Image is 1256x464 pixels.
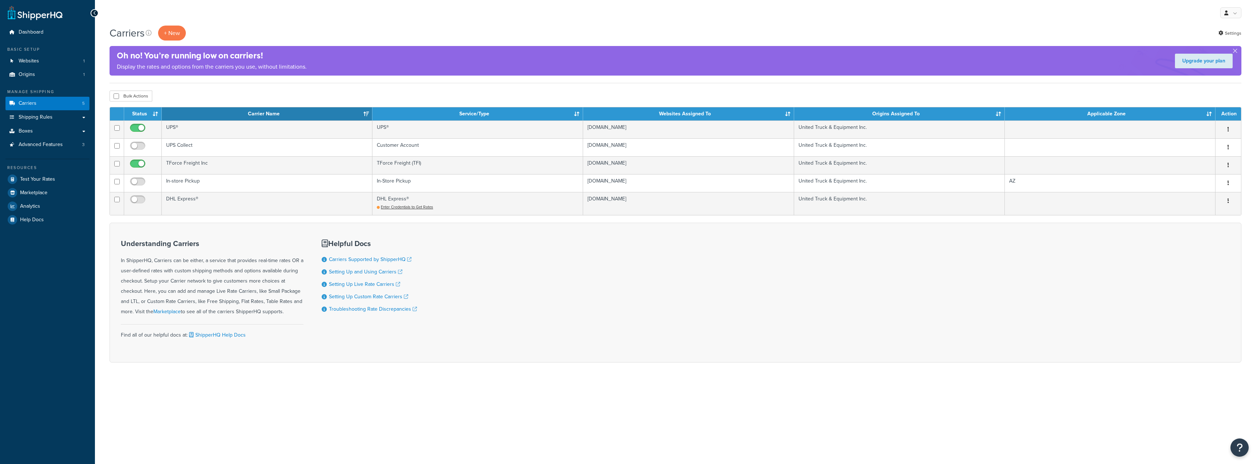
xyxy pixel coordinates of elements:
[372,120,583,138] td: UPS®
[372,174,583,192] td: In-Store Pickup
[381,204,433,210] span: Enter Credentials to Get Rates
[794,107,1005,120] th: Origins Assigned To: activate to sort column ascending
[372,156,583,174] td: TForce Freight (TFI)
[794,120,1005,138] td: United Truck & Equipment Inc.
[110,91,152,101] button: Bulk Actions
[19,100,37,107] span: Carriers
[19,142,63,148] span: Advanced Features
[377,204,433,210] a: Enter Credentials to Get Rates
[20,190,47,196] span: Marketplace
[329,280,400,288] a: Setting Up Live Rate Carriers
[794,156,1005,174] td: United Truck & Equipment Inc.
[1005,107,1215,120] th: Applicable Zone: activate to sort column ascending
[583,120,794,138] td: [DOMAIN_NAME]
[5,111,89,124] a: Shipping Rules
[5,89,89,95] div: Manage Shipping
[329,305,417,313] a: Troubleshooting Rate Discrepancies
[583,192,794,215] td: [DOMAIN_NAME]
[162,192,372,215] td: DHL Express®
[794,174,1005,192] td: United Truck & Equipment Inc.
[124,107,162,120] th: Status: activate to sort column ascending
[82,142,85,148] span: 3
[5,173,89,186] a: Test Your Rates
[121,239,303,317] div: In ShipperHQ, Carriers can be either, a service that provides real-time rates OR a user-defined r...
[329,256,411,263] a: Carriers Supported by ShipperHQ
[162,107,372,120] th: Carrier Name: activate to sort column ascending
[372,107,583,120] th: Service/Type: activate to sort column ascending
[794,138,1005,156] td: United Truck & Equipment Inc.
[162,138,372,156] td: UPS Collect
[188,331,246,339] a: ShipperHQ Help Docs
[1175,54,1233,68] a: Upgrade your plan
[8,5,62,20] a: ShipperHQ Home
[153,308,181,315] a: Marketplace
[583,174,794,192] td: [DOMAIN_NAME]
[19,58,39,64] span: Websites
[5,138,89,152] li: Advanced Features
[1215,107,1241,120] th: Action
[5,186,89,199] a: Marketplace
[5,124,89,138] a: Boxes
[5,213,89,226] a: Help Docs
[20,217,44,223] span: Help Docs
[110,26,145,40] h1: Carriers
[583,107,794,120] th: Websites Assigned To: activate to sort column ascending
[20,176,55,183] span: Test Your Rates
[83,58,85,64] span: 1
[117,50,307,62] h4: Oh no! You’re running low on carriers!
[372,192,583,215] td: DHL Express®
[19,128,33,134] span: Boxes
[162,156,372,174] td: TForce Freight Inc
[322,239,417,248] h3: Helpful Docs
[5,68,89,81] li: Origins
[5,165,89,171] div: Resources
[162,174,372,192] td: In-store Pickup
[117,62,307,72] p: Display the rates and options from the carriers you use, without limitations.
[1230,438,1249,457] button: Open Resource Center
[329,268,402,276] a: Setting Up and Using Carriers
[121,239,303,248] h3: Understanding Carriers
[5,54,89,68] a: Websites 1
[5,97,89,110] a: Carriers 5
[1005,174,1215,192] td: AZ
[329,293,408,300] a: Setting Up Custom Rate Carriers
[158,26,186,41] button: + New
[20,203,40,210] span: Analytics
[19,29,43,35] span: Dashboard
[162,120,372,138] td: UPS®
[1218,28,1241,38] a: Settings
[82,100,85,107] span: 5
[5,46,89,53] div: Basic Setup
[5,54,89,68] li: Websites
[5,200,89,213] a: Analytics
[372,138,583,156] td: Customer Account
[5,138,89,152] a: Advanced Features 3
[5,68,89,81] a: Origins 1
[19,72,35,78] span: Origins
[121,324,303,340] div: Find all of our helpful docs at:
[583,156,794,174] td: [DOMAIN_NAME]
[5,26,89,39] a: Dashboard
[583,138,794,156] td: [DOMAIN_NAME]
[19,114,53,120] span: Shipping Rules
[83,72,85,78] span: 1
[5,97,89,110] li: Carriers
[794,192,1005,215] td: United Truck & Equipment Inc.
